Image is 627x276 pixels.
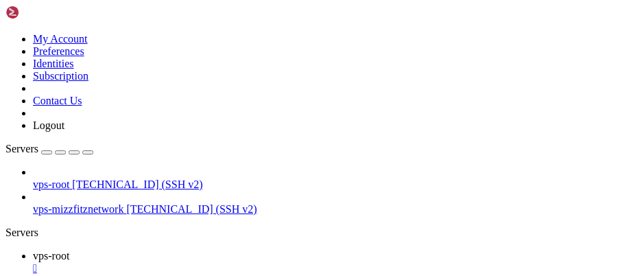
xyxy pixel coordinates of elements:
[5,30,11,43] div: (0, 2)
[33,70,88,82] a: Subscription
[5,5,447,18] x-row: FATAL ERROR: No supported authentication methods available (server sent: pub
[33,179,622,191] a: vps-root [TECHNICAL_ID] (SSH v2)
[72,179,202,190] span: [TECHNICAL_ID] (SSH v2)
[5,143,93,154] a: Servers
[33,179,69,190] span: vps-root
[33,45,84,57] a: Preferences
[33,203,123,215] span: vps-mizzfitznetwork
[33,119,64,131] a: Logout
[33,250,622,275] a: vps-root
[33,166,622,191] li: vps-root [TECHNICAL_ID] (SSH v2)
[33,95,82,106] a: Contact Us
[5,5,84,19] img: Shellngn
[5,18,447,30] x-row: [PERSON_NAME])
[33,58,74,69] a: Identities
[5,143,38,154] span: Servers
[126,203,257,215] span: [TECHNICAL_ID] (SSH v2)
[5,227,622,239] div: Servers
[33,262,622,275] a: 
[33,203,622,216] a: vps-mizzfitznetwork [TECHNICAL_ID] (SSH v2)
[33,191,622,216] li: vps-mizzfitznetwork [TECHNICAL_ID] (SSH v2)
[33,33,88,45] a: My Account
[33,250,69,262] span: vps-root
